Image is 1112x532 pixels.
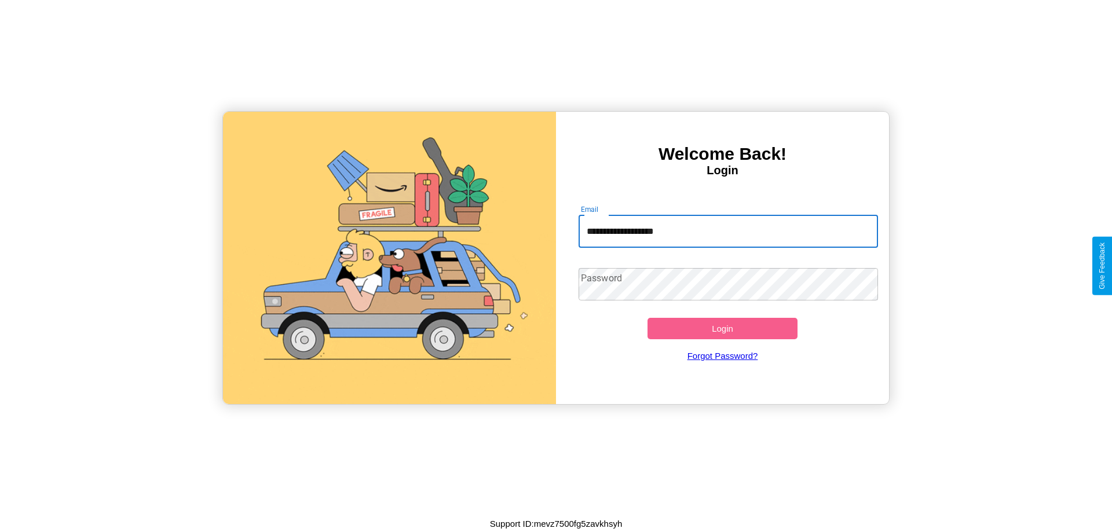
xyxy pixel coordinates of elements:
img: gif [223,112,556,404]
div: Give Feedback [1098,243,1106,289]
p: Support ID: mevz7500fg5zavkhsyh [490,516,622,531]
a: Forgot Password? [573,339,873,372]
h3: Welcome Back! [556,144,889,164]
h4: Login [556,164,889,177]
button: Login [648,318,798,339]
label: Email [581,204,599,214]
